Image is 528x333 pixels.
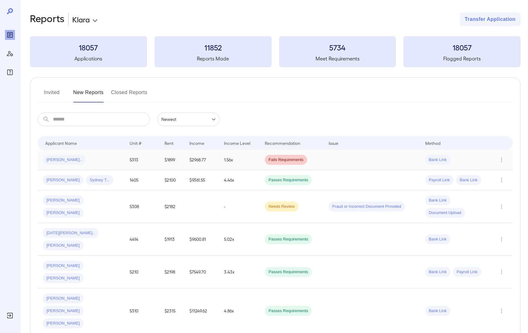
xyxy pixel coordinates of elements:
span: Bank Link [425,197,450,203]
div: Manage Users [5,49,15,59]
span: Bank Link [425,269,450,275]
button: Row Actions [497,234,507,244]
button: Closed Reports [111,88,148,102]
td: 1.56x [219,150,260,170]
span: [PERSON_NAME] [43,210,83,216]
span: Passes Requirements [265,177,312,183]
span: [PERSON_NAME].. [43,157,86,163]
td: 4.46x [219,170,260,190]
button: Row Actions [497,175,507,185]
button: Invited [38,88,66,102]
span: Passes Requirements [265,308,312,314]
span: [DATE][PERSON_NAME].. [43,230,98,236]
td: - [219,190,260,223]
button: Transfer Application [460,12,521,26]
td: $2968.77 [184,150,219,170]
h3: 5734 [279,42,396,52]
td: 3.43x [219,256,260,288]
h5: Meet Requirements [279,55,396,62]
span: Bank Link [425,157,450,163]
td: 5313 [125,150,159,170]
h5: Applications [30,55,147,62]
td: $2198 [159,256,184,288]
td: 5210 [125,256,159,288]
h5: Reports Made [155,55,272,62]
span: Needs Review [265,204,298,210]
span: Fails Requirements [265,157,307,163]
span: [PERSON_NAME] [43,177,83,183]
span: Payroll Link [425,177,454,183]
span: Bank Link [425,308,450,314]
summary: 18057Applications11852Reports Made5734Meet Requirements18057Flagged Reports [30,36,521,67]
td: $9361.55 [184,170,219,190]
span: Passes Requirements [265,269,312,275]
p: Klara [72,14,90,24]
span: [PERSON_NAME] [43,308,83,314]
span: [PERSON_NAME] [43,243,83,249]
div: Issue [329,139,339,147]
div: Recommendation [265,139,300,147]
span: Payroll Link [453,269,481,275]
span: [PERSON_NAME] [43,263,83,269]
span: Fraud or Incorrect Document Provided [329,204,405,210]
h2: Reports [30,12,64,26]
div: Newest [157,112,220,126]
div: FAQ [5,67,15,77]
div: Method [425,139,440,147]
span: [PERSON_NAME] [43,275,83,281]
td: 5308 [125,190,159,223]
td: $1899 [159,150,184,170]
span: [PERSON_NAME] [43,197,83,203]
div: Reports [5,30,15,40]
td: 4414 [125,223,159,256]
span: [PERSON_NAME] [43,296,83,302]
td: $2182 [159,190,184,223]
button: Row Actions [497,267,507,277]
td: 1405 [125,170,159,190]
button: Row Actions [497,202,507,212]
span: Passes Requirements [265,236,312,242]
td: $1913 [159,223,184,256]
div: Income Level [224,139,250,147]
div: Log Out [5,311,15,321]
div: Rent [164,139,174,147]
td: $9600.81 [184,223,219,256]
h5: Flagged Reports [403,55,521,62]
td: $7549.70 [184,256,219,288]
span: Bank Link [456,177,481,183]
td: $2100 [159,170,184,190]
div: Unit # [130,139,141,147]
button: Row Actions [497,306,507,316]
span: Document Upload [425,210,465,216]
button: New Reports [73,88,104,102]
td: 5.02x [219,223,260,256]
h3: 18057 [30,42,147,52]
h3: 18057 [403,42,521,52]
div: Income [189,139,204,147]
span: Sydney T... [86,177,113,183]
span: Bank Link [425,236,450,242]
span: [PERSON_NAME] [43,321,83,326]
h3: 11852 [155,42,272,52]
button: Row Actions [497,155,507,165]
div: Applicant Name [45,139,77,147]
